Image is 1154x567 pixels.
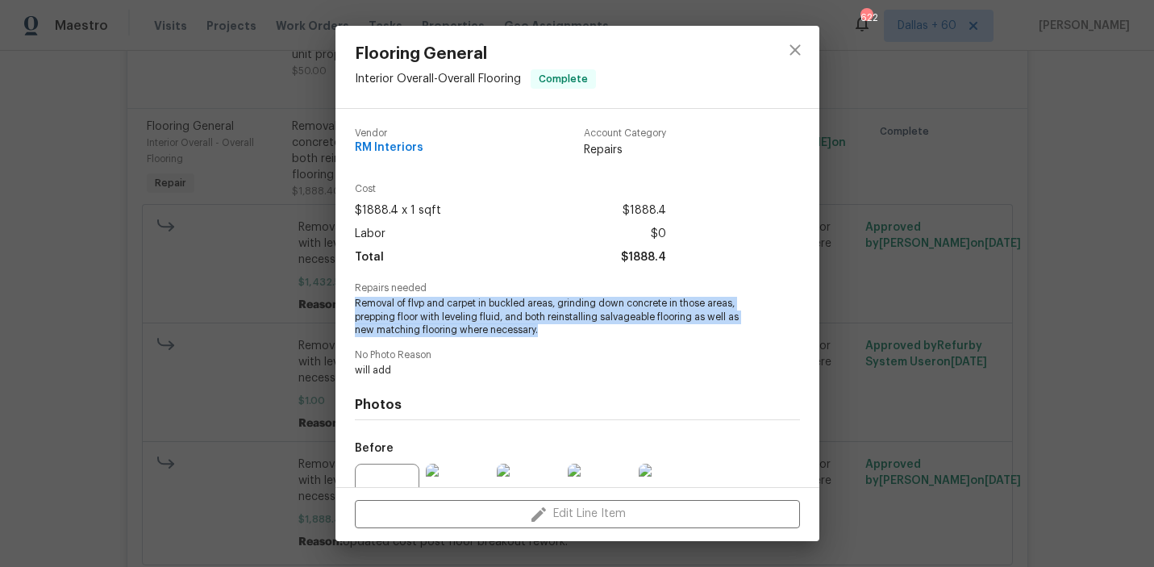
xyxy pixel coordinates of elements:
span: Cost [355,184,666,194]
span: Interior Overall - Overall Flooring [355,73,521,85]
span: No Photo Reason [355,350,800,361]
span: Complete [532,71,594,87]
button: close [776,31,814,69]
span: Removal of flvp and carpet in buckled areas, grinding down concrete in those areas, prepping floo... [355,297,756,337]
span: $0 [651,223,666,246]
span: RM Interiors [355,142,423,154]
span: Flooring General [355,45,596,63]
span: $1888.4 x 1 sqft [355,199,441,223]
span: $1888.4 [621,246,666,269]
span: Total [355,246,384,269]
span: Repairs needed [355,283,800,294]
span: will add [355,364,756,377]
span: Repairs [584,142,666,158]
div: 622 [860,10,872,26]
span: Account Category [584,128,666,139]
span: Vendor [355,128,423,139]
h5: Before [355,443,394,454]
span: $1888.4 [623,199,666,223]
h4: Photos [355,397,800,413]
span: Labor [355,223,385,246]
